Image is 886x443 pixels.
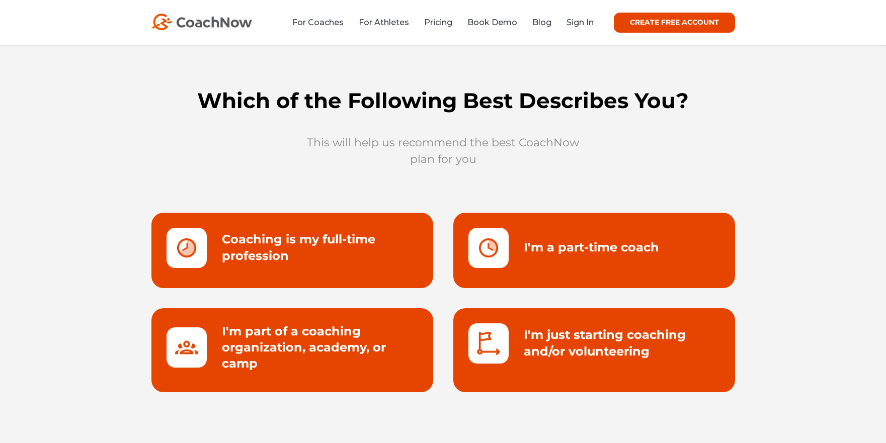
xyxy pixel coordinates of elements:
[532,18,551,27] a: Blog
[467,18,517,27] a: Book Demo
[424,18,452,27] a: Pricing
[151,14,252,30] img: CoachNow Logo
[359,18,409,27] a: For Athletes
[141,88,745,114] h1: Which of the Following Best Describes You?
[567,18,594,27] a: Sign In
[302,134,584,167] p: This will help us recommend the best CoachNow plan for you
[292,18,344,27] a: For Coaches
[614,13,735,33] a: CREATE FREE ACCOUNT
